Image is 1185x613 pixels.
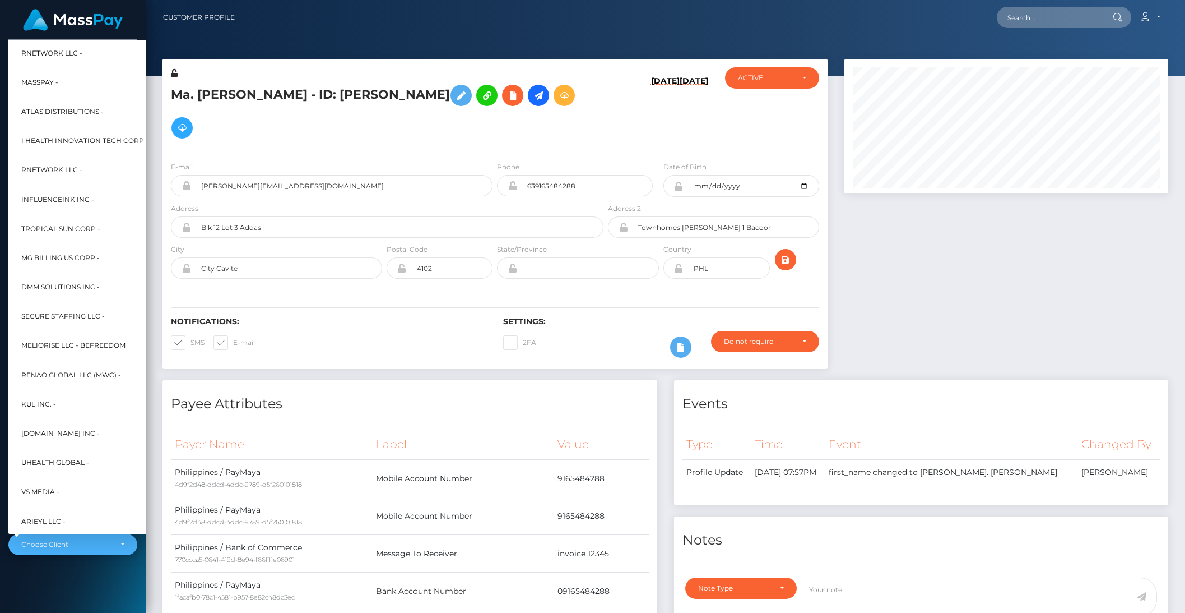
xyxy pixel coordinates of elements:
th: Event [825,429,1077,460]
span: I HEALTH INNOVATION TECH CORP - [21,133,148,148]
span: Tropical Sun Corp - [21,221,100,236]
span: MG Billing US Corp - [21,250,100,265]
td: Bank Account Number [372,573,554,610]
td: Mobile Account Number [372,497,554,535]
label: SMS [171,335,205,350]
span: Kul Inc. - [21,397,56,411]
span: Atlas Distributions - [21,104,104,119]
h5: Ma. [PERSON_NAME] - ID: [PERSON_NAME] [171,79,597,144]
h6: [DATE] [651,76,680,148]
th: Payer Name [171,429,372,460]
label: State/Province [497,245,547,255]
input: Search... [997,7,1102,28]
td: 9165484288 [554,497,648,535]
a: Customer Profile [163,6,235,29]
div: Note Type [698,584,771,593]
td: [DATE] 07:57PM [751,460,825,486]
th: Time [751,429,825,460]
h6: Settings: [503,317,819,326]
div: Do not require [724,337,793,346]
small: 770ccca5-0641-419d-8e94-f66f11e06901 [175,556,295,564]
div: ACTIVE [738,73,793,82]
th: Value [554,429,648,460]
td: Profile Update [682,460,751,486]
h6: Notifications: [171,317,486,326]
label: City [171,245,184,255]
td: [PERSON_NAME] [1077,460,1160,486]
td: Philippines / PayMaya [171,460,372,497]
label: E-mail [171,162,193,172]
span: rNetwork LLC - [21,163,82,177]
small: 4d9f2d48-ddcd-4ddc-9789-d5f260101818 [175,481,302,488]
label: Phone [497,162,519,172]
td: Philippines / PayMaya [171,497,372,535]
label: Address [171,204,198,214]
h4: Events [682,394,1160,414]
span: InfluenceInk Inc - [21,192,94,206]
td: Mobile Account Number [372,460,554,497]
small: 1facafb0-78c1-4581-b957-8e82c48dc3ec [175,593,295,601]
span: Renao Global LLC (MWC) - [21,367,121,382]
span: MassPay - [21,75,58,89]
span: [DOMAIN_NAME] INC - [21,426,100,441]
label: E-mail [213,335,255,350]
td: 9165484288 [554,460,648,497]
img: MassPay Logo [23,9,123,31]
span: RNetwork LLC - [21,45,82,60]
label: 2FA [503,335,536,350]
a: Initiate Payout [528,85,549,106]
td: first_name changed to [PERSON_NAME]. [PERSON_NAME] [825,460,1077,486]
button: ACTIVE [725,67,819,89]
th: Changed By [1077,429,1160,460]
button: Do not require [711,331,819,352]
td: invoice 12345 [554,535,648,573]
td: Message To Receiver [372,535,554,573]
span: VS Media - [21,485,59,499]
h4: Notes [682,531,1160,550]
td: Philippines / Bank of Commerce [171,535,372,573]
h6: [DATE] [680,76,708,148]
label: Postal Code [387,245,427,255]
span: Secure Staffing LLC - [21,309,105,324]
label: Country [663,245,691,255]
label: Date of Birth [663,162,707,172]
small: 4d9f2d48-ddcd-4ddc-9789-d5f260101818 [175,518,302,526]
th: Type [682,429,751,460]
span: Arieyl LLC - [21,514,66,528]
td: 09165484288 [554,573,648,610]
div: Choose Client [21,540,111,549]
label: Address 2 [608,204,641,214]
span: DMM Solutions Inc - [21,280,100,294]
td: Philippines / PayMaya [171,573,372,610]
th: Label [372,429,554,460]
span: UHealth Global - [21,455,89,470]
button: Choose Client [8,534,137,555]
h4: Payee Attributes [171,394,649,414]
span: Meliorise LLC - BEfreedom [21,338,126,353]
button: Note Type [685,578,797,599]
